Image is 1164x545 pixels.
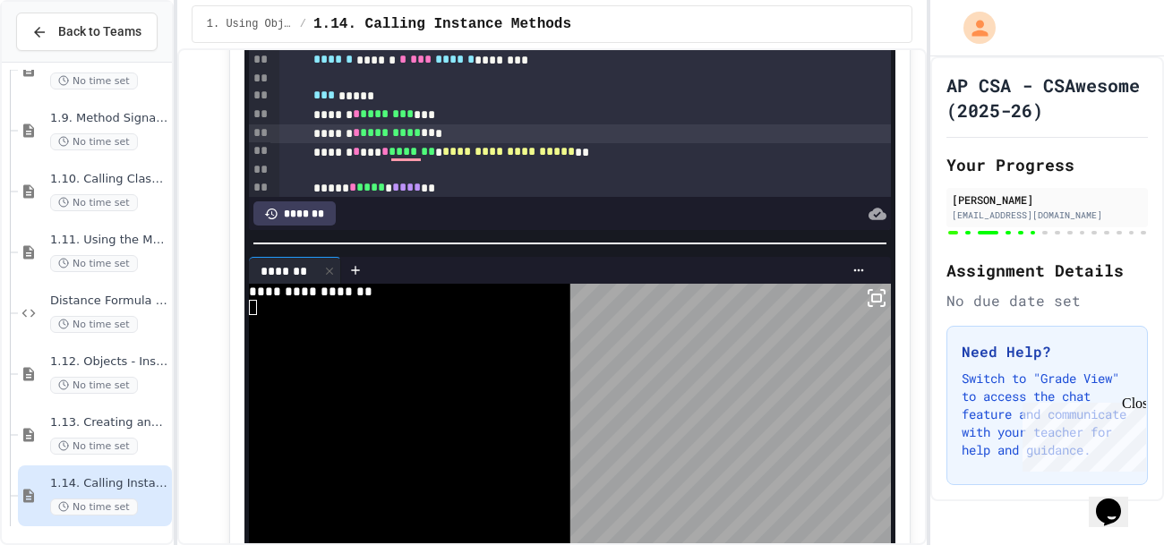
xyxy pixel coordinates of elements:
[50,377,138,394] span: No time set
[207,17,293,31] span: 1. Using Objects and Methods
[946,290,1148,311] div: No due date set
[300,17,306,31] span: /
[50,438,138,455] span: No time set
[50,255,138,272] span: No time set
[50,233,168,248] span: 1.11. Using the Math Class
[946,152,1148,177] h2: Your Progress
[952,209,1143,222] div: [EMAIL_ADDRESS][DOMAIN_NAME]
[1015,396,1146,472] iframe: chat widget
[962,341,1133,362] h3: Need Help?
[313,13,571,35] span: 1.14. Calling Instance Methods
[50,498,138,515] span: No time set
[7,7,124,114] div: Chat with us now!Close
[50,294,168,309] span: Distance Formula Program
[58,22,141,41] span: Back to Teams
[1089,473,1146,527] iframe: chat widget
[945,7,1000,48] div: My Account
[50,316,138,333] span: No time set
[50,415,168,430] span: 1.13. Creating and Initializing Objects: Constructors
[50,72,138,89] span: No time set
[50,354,168,370] span: 1.12. Objects - Instances of Classes
[952,192,1143,208] div: [PERSON_NAME]
[962,370,1133,459] p: Switch to "Grade View" to access the chat feature and communicate with your teacher for help and ...
[50,133,138,150] span: No time set
[16,13,158,51] button: Back to Teams
[50,476,168,491] span: 1.14. Calling Instance Methods
[946,72,1148,123] h1: AP CSA - CSAwesome (2025-26)
[50,172,168,187] span: 1.10. Calling Class Methods
[50,194,138,211] span: No time set
[50,111,168,126] span: 1.9. Method Signatures
[946,258,1148,283] h2: Assignment Details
